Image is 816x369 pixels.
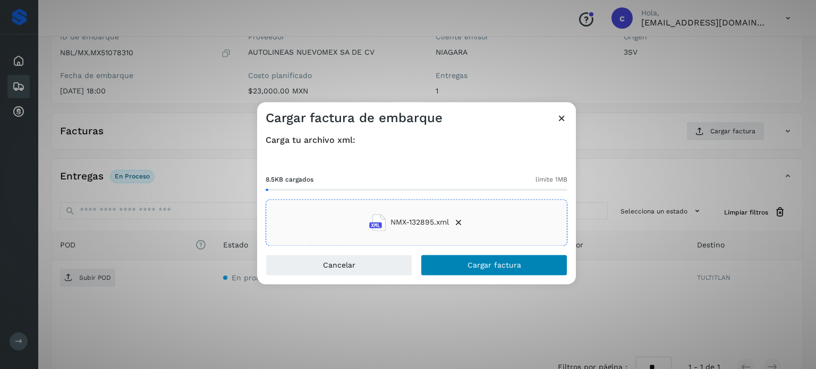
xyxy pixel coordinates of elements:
[266,135,567,145] h4: Carga tu archivo xml:
[266,175,313,184] span: 8.5KB cargados
[467,261,521,269] span: Cargar factura
[421,254,567,276] button: Cargar factura
[266,110,443,126] h3: Cargar factura de embarque
[323,261,355,269] span: Cancelar
[390,217,449,228] span: NMX-132895.xml
[266,254,412,276] button: Cancelar
[535,175,567,184] span: límite 1MB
